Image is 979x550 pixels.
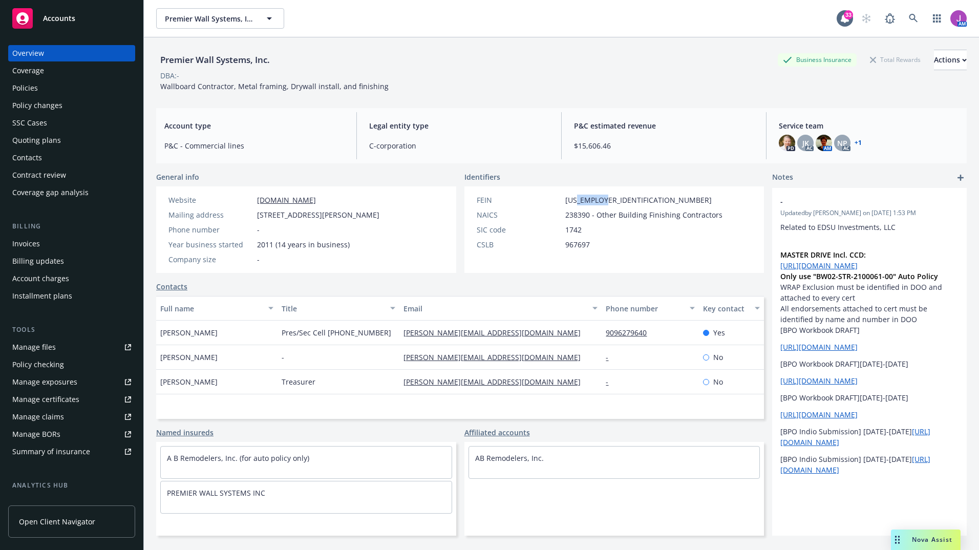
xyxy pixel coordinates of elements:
[8,236,135,252] a: Invoices
[156,281,187,292] a: Contacts
[780,303,959,325] li: All endorsements attached to cert must be identified by name and number in DOO
[257,209,379,220] span: [STREET_ADDRESS][PERSON_NAME]
[780,271,938,281] strong: Only use "BW02-STR-2100061-00" Auto Policy
[156,8,284,29] button: Premier Wall Systems, Inc.
[156,427,214,438] a: Named insureds
[780,392,959,403] p: [BPO Workbook DRAFT][DATE]-[DATE]
[464,427,530,438] a: Affiliated accounts
[8,45,135,61] a: Overview
[8,150,135,166] a: Contacts
[8,409,135,425] a: Manage claims
[8,80,135,96] a: Policies
[12,167,66,183] div: Contract review
[12,391,79,408] div: Manage certificates
[12,339,56,355] div: Manage files
[880,8,900,29] a: Report a Bug
[12,236,40,252] div: Invoices
[160,376,218,387] span: [PERSON_NAME]
[8,325,135,335] div: Tools
[160,327,218,338] span: [PERSON_NAME]
[772,188,967,483] div: -Updatedby [PERSON_NAME] on [DATE] 1:53 PMRelated to EDSU Investments, LLC MASTER DRIVE Incl. CCD...
[282,327,391,338] span: Pres/Sec Cell [PHONE_NUMBER]
[927,8,947,29] a: Switch app
[477,239,561,250] div: CSLB
[369,140,549,151] span: C-corporation
[780,325,959,335] p: [BPO Workbook DRAFT]
[12,426,60,442] div: Manage BORs
[12,150,42,166] div: Contacts
[779,120,959,131] span: Service team
[257,195,316,205] a: [DOMAIN_NAME]
[602,296,699,321] button: Phone number
[156,172,199,182] span: General info
[168,239,253,250] div: Year business started
[8,339,135,355] a: Manage files
[816,135,832,151] img: photo
[8,221,135,231] div: Billing
[477,224,561,235] div: SIC code
[772,172,793,184] span: Notes
[954,172,967,184] a: add
[8,115,135,131] a: SSC Cases
[780,376,858,386] a: [URL][DOMAIN_NAME]
[802,138,809,149] span: JK
[160,303,262,314] div: Full name
[369,120,549,131] span: Legal entity type
[12,495,97,511] div: Loss summary generator
[565,239,590,250] span: 967697
[8,132,135,149] a: Quoting plans
[844,10,853,19] div: 33
[8,374,135,390] a: Manage exposures
[780,250,866,260] strong: MASTER DRIVE Incl. CCD:
[606,303,684,314] div: Phone number
[606,352,616,362] a: -
[903,8,924,29] a: Search
[257,224,260,235] span: -
[856,8,877,29] a: Start snowing
[12,409,64,425] div: Manage claims
[12,443,90,460] div: Summary of insurance
[12,270,69,287] div: Account charges
[934,50,967,70] div: Actions
[565,224,582,235] span: 1742
[713,352,723,363] span: No
[475,453,544,463] a: AB Remodelers, Inc.
[912,535,952,544] span: Nova Assist
[8,253,135,269] a: Billing updates
[574,120,754,131] span: P&C estimated revenue
[403,303,587,314] div: Email
[780,261,858,270] a: [URL][DOMAIN_NAME]
[565,209,722,220] span: 238390 - Other Building Finishing Contractors
[703,303,749,314] div: Key contact
[168,195,253,205] div: Website
[565,195,712,205] span: [US_EMPLOYER_IDENTIFICATION_NUMBER]
[167,488,265,498] a: PREMIER WALL SYSTEMS INC
[19,516,95,527] span: Open Client Navigator
[8,4,135,33] a: Accounts
[168,254,253,265] div: Company size
[8,62,135,79] a: Coverage
[891,530,904,550] div: Drag to move
[8,391,135,408] a: Manage certificates
[837,138,847,149] span: NP
[12,356,64,373] div: Policy checking
[403,377,589,387] a: [PERSON_NAME][EMAIL_ADDRESS][DOMAIN_NAME]
[713,376,723,387] span: No
[257,239,350,250] span: 2011 (14 years in business)
[606,328,655,337] a: 9096279640
[8,443,135,460] a: Summary of insurance
[780,358,959,369] p: [BPO Workbook DRAFT][DATE]-[DATE]
[403,352,589,362] a: [PERSON_NAME][EMAIL_ADDRESS][DOMAIN_NAME]
[167,453,309,463] a: A B Remodelers, Inc. (for auto policy only)
[8,97,135,114] a: Policy changes
[779,135,795,151] img: photo
[780,208,959,218] span: Updated by [PERSON_NAME] on [DATE] 1:53 PM
[574,140,754,151] span: $15,606.46
[8,426,135,442] a: Manage BORs
[865,53,926,66] div: Total Rewards
[780,196,932,207] span: -
[8,184,135,201] a: Coverage gap analysis
[257,254,260,265] span: -
[12,45,44,61] div: Overview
